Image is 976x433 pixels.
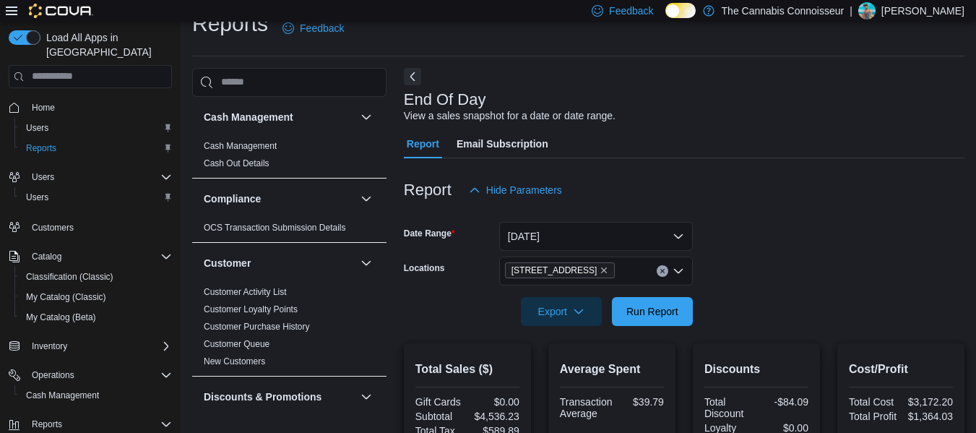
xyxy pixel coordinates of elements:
[26,248,172,265] span: Catalog
[20,189,172,206] span: Users
[204,390,355,404] button: Discounts & Promotions
[20,288,172,306] span: My Catalog (Classic)
[204,356,265,367] span: New Customers
[704,396,753,419] div: Total Discount
[204,322,310,332] a: Customer Purchase History
[204,390,321,404] h3: Discounts & Promotions
[881,2,964,20] p: [PERSON_NAME]
[26,271,113,283] span: Classification (Classic)
[665,3,696,18] input: Dark Mode
[192,137,386,178] div: Cash Management
[358,190,375,207] button: Compliance
[204,421,242,431] a: Discounts
[415,411,465,422] div: Subtotal
[415,396,465,408] div: Gift Cards
[26,338,172,355] span: Inventory
[14,307,178,327] button: My Catalog (Beta)
[704,361,808,378] h2: Discounts
[858,2,876,20] div: Joey Sytsma
[32,369,74,381] span: Operations
[204,338,269,350] span: Customer Queue
[204,192,261,206] h3: Compliance
[3,246,178,267] button: Catalog
[609,4,653,18] span: Feedback
[204,304,298,315] span: Customer Loyalty Points
[470,411,519,422] div: $4,536.23
[358,108,375,126] button: Cash Management
[3,216,178,237] button: Customers
[530,297,593,326] span: Export
[26,366,172,384] span: Operations
[511,263,597,278] span: [STREET_ADDRESS]
[192,9,268,38] h1: Reports
[20,288,112,306] a: My Catalog (Classic)
[20,140,172,157] span: Reports
[204,287,287,297] a: Customer Activity List
[204,140,277,152] span: Cash Management
[26,390,99,401] span: Cash Management
[14,118,178,138] button: Users
[204,141,277,151] a: Cash Management
[300,21,344,35] span: Feedback
[358,388,375,406] button: Discounts & Promotions
[470,396,519,408] div: $0.00
[404,68,421,85] button: Next
[277,14,350,43] a: Feedback
[358,254,375,272] button: Customer
[204,339,269,349] a: Customer Queue
[204,256,251,270] h3: Customer
[3,365,178,385] button: Operations
[204,420,242,432] span: Discounts
[3,97,178,118] button: Home
[407,129,439,158] span: Report
[404,108,616,124] div: View a sales snapshot for a date or date range.
[20,119,172,137] span: Users
[521,297,602,326] button: Export
[499,222,693,251] button: [DATE]
[26,416,68,433] button: Reports
[560,396,613,419] div: Transaction Average
[204,223,346,233] a: OCS Transaction Submission Details
[14,187,178,207] button: Users
[14,138,178,158] button: Reports
[904,396,953,408] div: $3,172.20
[618,396,663,408] div: $39.79
[849,411,898,422] div: Total Profit
[657,265,668,277] button: Clear input
[3,336,178,356] button: Inventory
[404,181,452,199] h3: Report
[404,262,445,274] label: Locations
[612,297,693,326] button: Run Report
[26,99,61,116] a: Home
[32,102,55,113] span: Home
[26,98,172,116] span: Home
[32,171,54,183] span: Users
[32,222,74,233] span: Customers
[26,219,79,236] a: Customers
[26,416,172,433] span: Reports
[204,256,355,270] button: Customer
[673,265,684,277] button: Open list of options
[204,158,269,168] a: Cash Out Details
[26,312,96,323] span: My Catalog (Beta)
[505,262,616,278] span: 2-1874 Scugog Street
[20,309,102,326] a: My Catalog (Beta)
[204,192,355,206] button: Compliance
[20,387,172,404] span: Cash Management
[20,140,62,157] a: Reports
[204,304,298,314] a: Customer Loyalty Points
[457,129,548,158] span: Email Subscription
[904,411,953,422] div: $1,364.03
[463,176,568,205] button: Hide Parameters
[20,309,172,326] span: My Catalog (Beta)
[849,361,953,378] h2: Cost/Profit
[3,167,178,187] button: Users
[192,219,386,242] div: Compliance
[20,268,172,286] span: Classification (Classic)
[29,4,93,18] img: Cova
[26,168,172,186] span: Users
[32,251,61,262] span: Catalog
[20,268,119,286] a: Classification (Classic)
[204,356,265,366] a: New Customers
